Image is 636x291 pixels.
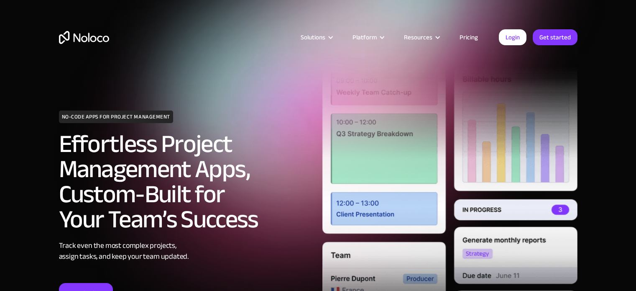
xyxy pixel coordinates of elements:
a: home [59,31,109,44]
div: Solutions [290,32,342,43]
a: Pricing [449,32,488,43]
a: Login [499,29,526,45]
div: Platform [352,32,377,43]
h2: Effortless Project Management Apps, Custom-Built for Your Team’s Success [59,131,314,232]
div: Resources [404,32,432,43]
a: Get started [533,29,577,45]
h1: NO-CODE APPS FOR PROJECT MANAGEMENT [59,111,173,123]
div: Solutions [301,32,325,43]
div: Platform [342,32,393,43]
div: Track even the most complex projects, assign tasks, and keep your team updated. [59,240,314,262]
div: Resources [393,32,449,43]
